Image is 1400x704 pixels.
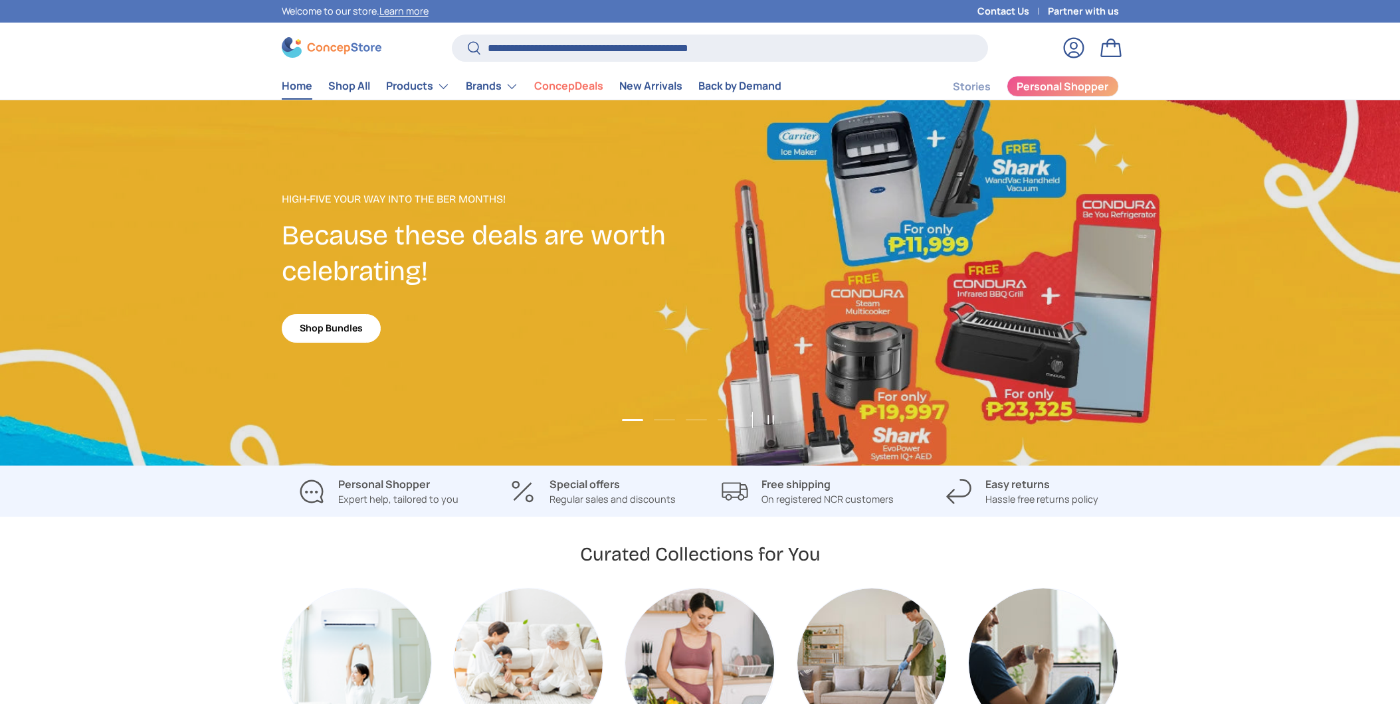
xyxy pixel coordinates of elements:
a: Home [282,73,312,99]
a: Free shipping On registered NCR customers [711,476,904,507]
a: Shop Bundles [282,314,381,343]
a: Shop All [328,73,370,99]
p: Hassle free returns policy [985,492,1098,507]
img: ConcepStore [282,37,381,58]
nav: Secondary [921,73,1119,100]
p: Expert help, tailored to you [338,492,458,507]
strong: Easy returns [985,477,1050,491]
a: Contact Us [977,4,1048,19]
a: Personal Shopper [1007,76,1119,97]
a: Stories [953,74,991,100]
strong: Special offers [550,477,620,491]
a: Brands [466,73,518,100]
a: Partner with us [1048,4,1119,19]
a: New Arrivals [619,73,682,99]
p: On registered NCR customers [761,492,894,507]
p: Welcome to our store. [282,4,429,19]
a: Products [386,73,450,100]
p: High-Five Your Way Into the Ber Months! [282,191,700,207]
p: Regular sales and discounts [550,492,676,507]
h2: Because these deals are worth celebrating! [282,218,700,290]
span: Personal Shopper [1017,81,1108,92]
a: ConcepDeals [534,73,603,99]
nav: Primary [282,73,781,100]
summary: Products [378,73,458,100]
strong: Personal Shopper [338,477,430,491]
a: Back by Demand [698,73,781,99]
h2: Curated Collections for You [580,542,821,567]
strong: Free shipping [761,477,831,491]
summary: Brands [458,73,526,100]
a: Special offers Regular sales and discounts [496,476,690,507]
a: Easy returns Hassle free returns policy [926,476,1119,507]
a: Learn more [379,5,429,17]
a: Personal Shopper Expert help, tailored to you [282,476,475,507]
